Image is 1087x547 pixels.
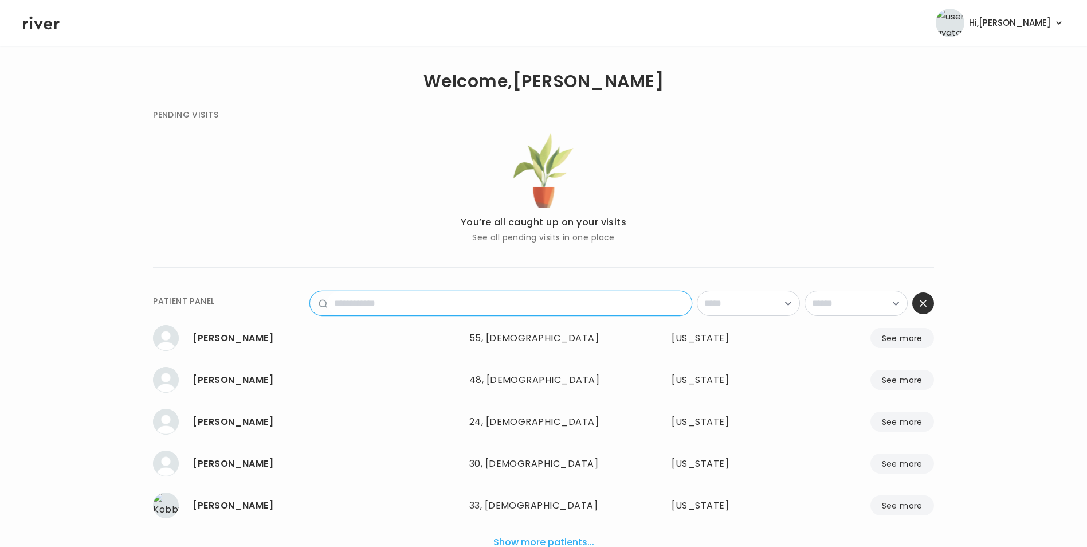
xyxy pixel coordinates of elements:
[469,372,618,388] div: 48, [DEMOGRAPHIC_DATA]
[870,328,934,348] button: See more
[469,498,618,514] div: 33, [DEMOGRAPHIC_DATA]
[153,409,179,435] img: Santiago Fernandez
[870,370,934,390] button: See more
[672,456,776,472] div: California
[461,230,627,244] p: See all pending visits in one place
[423,73,664,89] h1: Welcome, [PERSON_NAME]
[193,330,460,346] div: Monica Pita Mendoza
[153,325,179,351] img: Monica Pita Mendoza
[193,372,460,388] div: Alexie Leitner
[153,493,179,518] img: Kobby Amoah
[469,330,618,346] div: 55, [DEMOGRAPHIC_DATA]
[461,214,627,230] p: You’re all caught up on your visits
[469,456,618,472] div: 30, [DEMOGRAPHIC_DATA]
[936,9,1064,37] button: user avatarHi,[PERSON_NAME]
[672,330,776,346] div: Pennsylvania
[672,372,776,388] div: Minnesota
[193,414,460,430] div: Santiago Fernandez
[672,414,776,430] div: Virginia
[153,294,214,308] div: PATIENT PANEL
[936,9,964,37] img: user avatar
[870,495,934,515] button: See more
[153,451,179,476] img: Jose Bonilla
[870,454,934,474] button: See more
[193,498,460,514] div: Kobby Amoah
[469,414,618,430] div: 24, [DEMOGRAPHIC_DATA]
[153,108,218,122] div: PENDING VISITS
[672,498,776,514] div: Minnesota
[870,412,934,432] button: See more
[327,291,692,315] input: name
[153,367,179,393] img: Alexie Leitner
[969,15,1051,31] span: Hi, [PERSON_NAME]
[193,456,460,472] div: Jose Bonilla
